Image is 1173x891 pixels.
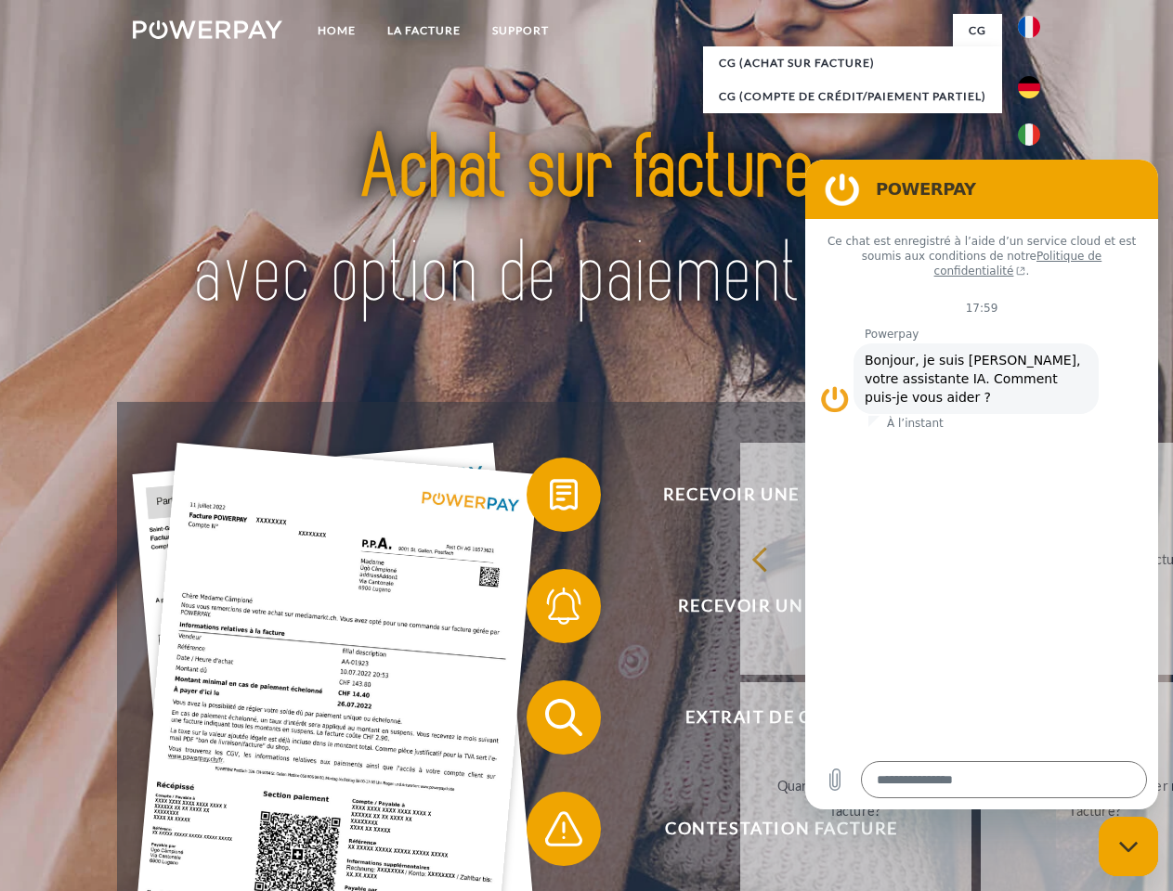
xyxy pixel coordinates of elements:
[953,14,1002,47] a: CG
[527,680,1010,755] button: Extrait de compte
[133,20,282,39] img: logo-powerpay-white.svg
[302,14,371,47] a: Home
[541,806,587,852] img: qb_warning.svg
[541,471,587,518] img: qb_bill.svg
[527,792,1010,866] button: Contestation Facture
[1018,16,1040,38] img: fr
[527,569,1010,643] button: Recevoir un rappel?
[805,160,1158,809] iframe: Fenêtre de messagerie
[527,458,1010,532] button: Recevoir une facture ?
[1018,76,1040,98] img: de
[541,694,587,741] img: qb_search.svg
[371,14,476,47] a: LA FACTURE
[703,80,1002,113] a: CG (Compte de crédit/paiement partiel)
[541,583,587,629] img: qb_bell.svg
[751,546,960,571] div: retour
[177,89,996,355] img: title-powerpay_fr.svg
[476,14,565,47] a: Support
[751,773,960,823] div: Quand vais-je recevoir ma facture?
[1018,123,1040,146] img: it
[703,46,1002,80] a: CG (achat sur facture)
[1099,817,1158,876] iframe: Bouton de lancement de la fenêtre de messagerie, conversation en cours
